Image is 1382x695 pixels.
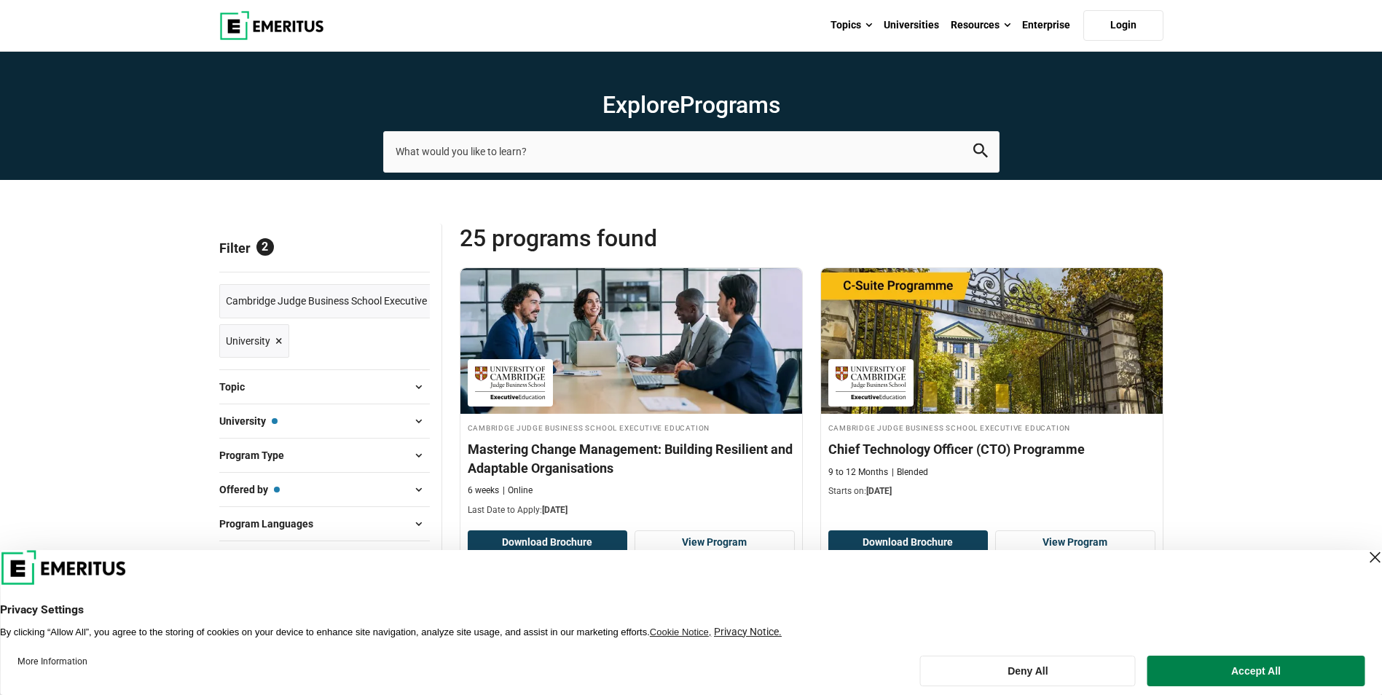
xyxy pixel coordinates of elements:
[468,504,795,517] p: Last Date to Apply:
[995,530,1155,555] a: View Program
[383,90,1000,119] h1: Explore
[219,379,256,395] span: Topic
[219,324,289,358] a: University ×
[219,410,430,432] button: University
[475,366,546,399] img: Cambridge Judge Business School Executive Education
[219,547,430,569] button: Duration
[821,268,1163,414] img: Chief Technology Officer (CTO) Programme | Online Leadership Course
[635,530,795,555] a: View Program
[821,268,1163,506] a: Leadership Course by Cambridge Judge Business School Executive Education - September 30, 2025 Cam...
[226,293,475,309] span: Cambridge Judge Business School Executive Education
[828,466,888,479] p: 9 to 12 Months
[219,284,494,318] a: Cambridge Judge Business School Executive Education ×
[468,440,795,476] h4: Mastering Change Management: Building Resilient and Adaptable Organisations
[219,224,430,272] p: Filter
[219,479,430,500] button: Offered by
[680,91,780,119] span: Programs
[460,224,812,253] span: 25 Programs found
[219,376,430,398] button: Topic
[973,144,988,160] button: search
[385,240,430,259] a: Reset all
[892,466,928,479] p: Blended
[219,444,430,466] button: Program Type
[219,413,278,429] span: University
[460,268,802,524] a: Business Management Course by Cambridge Judge Business School Executive Education - September 25,...
[219,482,280,498] span: Offered by
[828,485,1155,498] p: Starts on:
[468,421,795,433] h4: Cambridge Judge Business School Executive Education
[383,131,1000,172] input: search-page
[828,421,1155,433] h4: Cambridge Judge Business School Executive Education
[828,530,989,555] button: Download Brochure
[1083,10,1163,41] a: Login
[460,268,802,414] img: Mastering Change Management: Building Resilient and Adaptable Organisations | Online Business Man...
[219,516,325,532] span: Program Languages
[219,513,430,535] button: Program Languages
[256,238,274,256] span: 2
[226,333,270,349] span: University
[866,486,892,496] span: [DATE]
[503,484,533,497] p: Online
[542,505,568,515] span: [DATE]
[468,530,628,555] button: Download Brochure
[468,484,499,497] p: 6 weeks
[219,447,296,463] span: Program Type
[828,440,1155,458] h4: Chief Technology Officer (CTO) Programme
[836,366,906,399] img: Cambridge Judge Business School Executive Education
[275,331,283,352] span: ×
[973,147,988,161] a: search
